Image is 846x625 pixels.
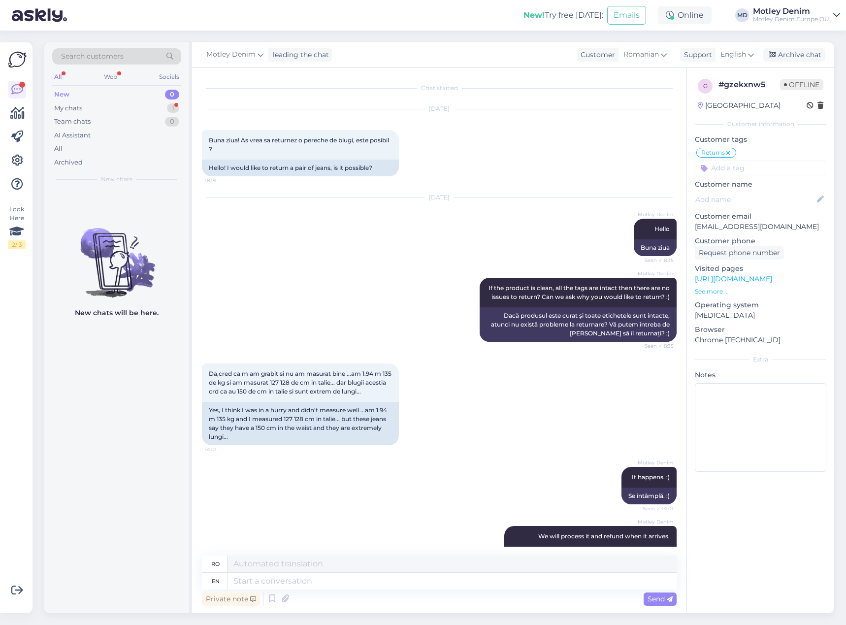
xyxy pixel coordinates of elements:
img: Askly Logo [8,50,27,69]
span: 18:19 [205,177,242,184]
div: [DATE] [202,193,677,202]
div: Hello! I would like to return a pair of jeans, is it possible? [202,160,399,176]
p: New chats will be here. [75,308,159,318]
div: Customer [577,50,615,60]
div: Dacă produsul este curat și toate etichetele sunt intacte, atunci nu există probleme la returnare... [480,307,677,342]
a: [URL][DOMAIN_NAME] [695,274,772,283]
p: [EMAIL_ADDRESS][DOMAIN_NAME] [695,222,826,232]
div: New [54,90,69,99]
div: MD [735,8,749,22]
div: en [212,573,220,590]
div: Motley Denim [753,7,829,15]
div: Socials [157,70,181,83]
input: Add name [695,194,815,205]
div: Look Here [8,205,26,249]
button: Emails [607,6,646,25]
p: Notes [695,370,826,380]
div: [GEOGRAPHIC_DATA] [698,100,781,111]
span: If the product is clean, all the tags are intact then there are no issues to return? Can we ask w... [488,284,671,300]
span: Motley Denim [637,270,674,277]
div: Chat started [202,84,677,93]
span: We will process it and refund when it arrives. [538,532,670,540]
p: Customer tags [695,134,826,145]
span: Seen ✓ 8:35 [637,257,674,264]
p: See more ... [695,287,826,296]
div: Archived [54,158,83,167]
img: No chats [44,210,189,299]
span: Offline [780,79,823,90]
div: Private note [202,592,260,606]
p: Customer email [695,211,826,222]
p: Visited pages [695,263,826,274]
span: Da,cred ca m am grabit si nu am masurat bine ...am 1.94 m 135 de kg si am masurat 127 128 de cm i... [209,370,393,395]
span: Romanian [623,49,659,60]
a: Motley DenimMotley Denim Europe OÜ [753,7,840,23]
div: Yes, I think I was in a hurry and didn't measure well ...am 1.94 m 135 kg and I measured 127 128 ... [202,402,399,445]
div: Online [658,6,712,24]
span: Motley Denim [637,211,674,218]
b: New! [523,10,545,20]
div: ro [211,556,220,572]
div: Se întâmplă. :) [621,488,677,504]
span: English [720,49,746,60]
span: g [703,82,708,90]
div: [DATE] [202,104,677,113]
span: Seen ✓ 14:01 [637,505,674,512]
div: Customer information [695,120,826,129]
div: All [54,144,63,154]
div: Buna ziua [634,239,677,256]
span: Returns [701,150,725,156]
div: Team chats [54,117,91,127]
span: Motley Denim [206,49,256,60]
div: AI Assistant [54,131,91,140]
div: 1 [167,103,179,113]
div: 0 [165,90,179,99]
div: Archive chat [763,48,825,62]
div: 2 / 3 [8,240,26,249]
div: Extra [695,355,826,364]
span: Send [648,594,673,603]
div: Try free [DATE]: [523,9,603,21]
input: Add a tag [695,161,826,175]
div: leading the chat [269,50,329,60]
div: My chats [54,103,82,113]
p: Chrome [TECHNICAL_ID] [695,335,826,345]
span: Motley Denim [637,518,674,526]
span: New chats [101,175,132,184]
div: Request phone number [695,246,784,260]
div: # gzekxnw5 [718,79,780,91]
p: Operating system [695,300,826,310]
div: All [52,70,64,83]
p: [MEDICAL_DATA] [695,310,826,321]
div: Web [102,70,119,83]
span: 14:01 [205,446,242,453]
span: Hello [654,225,670,232]
span: Search customers [61,51,124,62]
span: Motley Denim [637,459,674,466]
p: Customer name [695,179,826,190]
span: Buna ziua! As vrea sa returnez o pereche de blugi, este posibil ? [209,136,390,153]
span: Seen ✓ 8:35 [637,342,674,350]
div: 0 [165,117,179,127]
div: Motley Denim Europe OÜ [753,15,829,23]
span: It happens. :) [632,473,670,481]
p: Browser [695,325,826,335]
p: Customer phone [695,236,826,246]
div: Support [680,50,712,60]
